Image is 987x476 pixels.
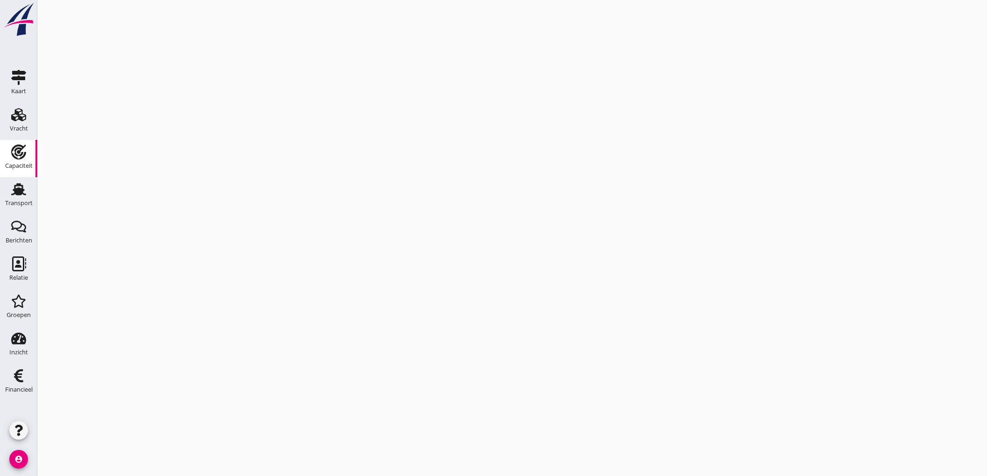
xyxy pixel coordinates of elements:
[5,200,33,206] div: Transport
[9,349,28,355] div: Inzicht
[5,386,33,393] div: Financieel
[10,125,28,131] div: Vracht
[9,275,28,281] div: Relatie
[2,2,35,37] img: logo-small.a267ee39.svg
[11,88,26,94] div: Kaart
[5,163,33,169] div: Capaciteit
[6,237,32,243] div: Berichten
[7,312,31,318] div: Groepen
[9,450,28,469] i: account_circle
